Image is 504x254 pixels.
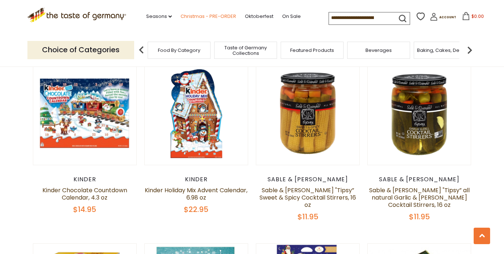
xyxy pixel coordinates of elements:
a: Oktoberfest [245,12,273,20]
img: Sable & Rosenfeld "Tipsy” all natural Garlic & Dill Cocktail Stirrers, 16 oz [368,61,471,165]
a: Sable & [PERSON_NAME] "Tipsy” all natural Garlic & [PERSON_NAME] Cocktail Stirrers, 16 oz [369,186,470,209]
a: Food By Category [158,48,200,53]
p: Choice of Categories [27,41,134,59]
span: $22.95 [184,204,208,215]
img: Kinder Holiday Mix Advent Calendar, 6.98 oz [145,61,248,165]
a: Kinder Chocolate Countdown Calendar, 4.3 oz [42,186,127,202]
span: $14.95 [73,204,96,215]
a: Sable & [PERSON_NAME] "Tipsy” Sweet & Spicy Cocktail Stirrers, 16 oz [259,186,356,209]
a: On Sale [282,12,301,20]
img: Sable & Rosenfeld "Tipsy” Sweet & Spicy Cocktail Stirrers, 16 oz [256,61,360,165]
span: Account [439,15,456,19]
a: Baking, Cakes, Desserts [417,48,474,53]
span: $0.00 [471,13,484,19]
img: next arrow [462,43,477,57]
a: Account [430,13,456,23]
span: $11.95 [409,212,430,222]
a: Kinder Holiday Mix Advent Calendar, 6.98 oz [145,186,247,202]
img: previous arrow [134,43,149,57]
button: $0.00 [458,12,489,23]
a: Beverages [365,48,392,53]
a: Featured Products [290,48,334,53]
img: Kinder Chocolate Countdown Calendar, 4.3 oz [33,61,137,165]
div: Kinder [144,176,249,183]
div: Sable & [PERSON_NAME] [367,176,471,183]
a: Seasons [146,12,172,20]
a: Christmas - PRE-ORDER [181,12,236,20]
div: Kinder [33,176,137,183]
span: $11.95 [298,212,318,222]
a: Taste of Germany Collections [216,45,275,56]
div: Sable & [PERSON_NAME] [256,176,360,183]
